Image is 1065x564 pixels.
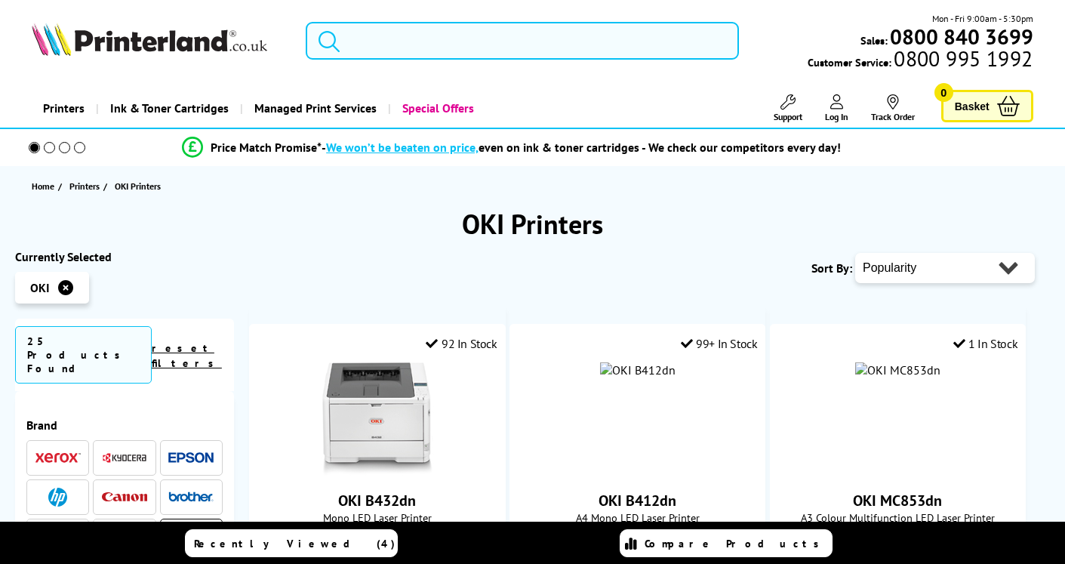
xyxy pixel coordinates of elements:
[853,491,942,510] a: OKI MC853dn
[855,362,940,378] img: OKI MC853dn
[32,23,267,56] img: Printerland Logo
[518,510,758,525] span: A4 Mono LED Laser Printer
[69,178,100,194] span: Printers
[955,96,990,116] span: Basket
[774,111,802,122] span: Support
[860,33,888,48] span: Sales:
[953,336,1018,351] div: 1 In Stock
[35,488,81,507] a: HP
[808,51,1033,69] span: Customer Service:
[102,488,147,507] a: Canon
[168,492,214,502] img: Brother
[48,488,67,507] img: HP
[30,280,50,295] span: OKI
[211,140,322,155] span: Price Match Promise*
[35,448,81,467] a: Xerox
[338,491,416,510] a: OKI B432dn
[620,529,833,557] a: Compare Products
[168,448,214,467] a: Epson
[825,94,848,122] a: Log In
[102,492,147,502] img: Canon
[115,180,161,192] span: OKI Printers
[15,206,1050,242] h1: OKI Printers
[322,140,841,155] div: - even on ink & toner cartridges - We check our competitors every day!
[185,529,398,557] a: Recently Viewed (4)
[26,418,223,433] span: Brand
[934,83,953,102] span: 0
[96,89,240,128] a: Ink & Toner Cartridges
[35,452,81,463] img: Xerox
[102,452,147,464] img: Kyocera
[888,29,1033,44] a: 0800 840 3699
[778,510,1018,525] span: A3 Colour Multifunction LED Laser Printer
[645,537,827,550] span: Compare Products
[825,111,848,122] span: Log In
[240,89,388,128] a: Managed Print Services
[8,134,1015,161] li: modal_Promise
[890,23,1033,51] b: 0800 840 3699
[102,448,147,467] a: Kyocera
[15,326,152,384] span: 25 Products Found
[326,140,479,155] span: We won’t be beaten on price,
[32,23,287,59] a: Printerland Logo
[69,178,103,194] a: Printers
[599,491,676,510] a: OKI B412dn
[426,336,497,351] div: 92 In Stock
[941,90,1033,122] a: Basket 0
[32,89,96,128] a: Printers
[388,89,485,128] a: Special Offers
[257,510,497,525] span: Mono LED Laser Printer
[774,94,802,122] a: Support
[15,249,234,264] div: Currently Selected
[932,11,1033,26] span: Mon - Fri 9:00am - 5:30pm
[871,94,915,122] a: Track Order
[681,336,758,351] div: 99+ In Stock
[321,362,434,476] img: OKI B432dn
[110,89,229,128] span: Ink & Toner Cartridges
[152,341,222,370] a: reset filters
[168,452,214,464] img: Epson
[168,488,214,507] a: Brother
[194,537,396,550] span: Recently Viewed (4)
[32,178,58,194] a: Home
[891,51,1033,66] span: 0800 995 1992
[321,464,434,479] a: OKI B432dn
[811,260,852,276] span: Sort By:
[600,362,676,378] img: OKI B412dn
